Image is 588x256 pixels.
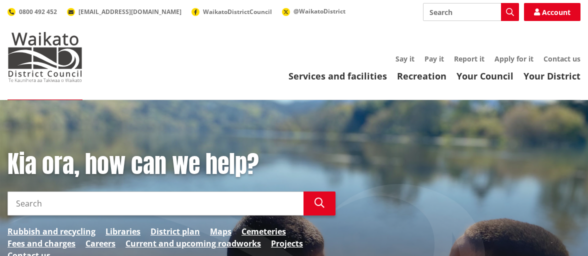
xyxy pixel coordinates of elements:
a: Recreation [397,70,446,82]
h1: Kia ora, how can we help? [7,150,335,179]
a: 0800 492 452 [7,7,57,16]
a: Current and upcoming roadworks [125,237,261,249]
a: Report it [454,54,484,63]
a: @WaikatoDistrict [282,7,345,15]
input: Search input [7,191,303,215]
a: Cemeteries [241,225,286,237]
a: Apply for it [494,54,533,63]
a: Projects [271,237,303,249]
span: WaikatoDistrictCouncil [203,7,272,16]
a: Libraries [105,225,140,237]
a: Rubbish and recycling [7,225,95,237]
a: Fees and charges [7,237,75,249]
a: Your District [523,70,580,82]
a: Careers [85,237,115,249]
a: Pay it [424,54,444,63]
a: District plan [150,225,200,237]
span: 0800 492 452 [19,7,57,16]
a: Services and facilities [288,70,387,82]
a: Say it [395,54,414,63]
a: Account [524,3,580,21]
a: Maps [210,225,231,237]
input: Search input [423,3,519,21]
span: @WaikatoDistrict [293,7,345,15]
a: [EMAIL_ADDRESS][DOMAIN_NAME] [67,7,181,16]
span: [EMAIL_ADDRESS][DOMAIN_NAME] [78,7,181,16]
a: Contact us [543,54,580,63]
img: Waikato District Council - Te Kaunihera aa Takiwaa o Waikato [7,32,82,82]
a: Your Council [456,70,513,82]
a: WaikatoDistrictCouncil [191,7,272,16]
